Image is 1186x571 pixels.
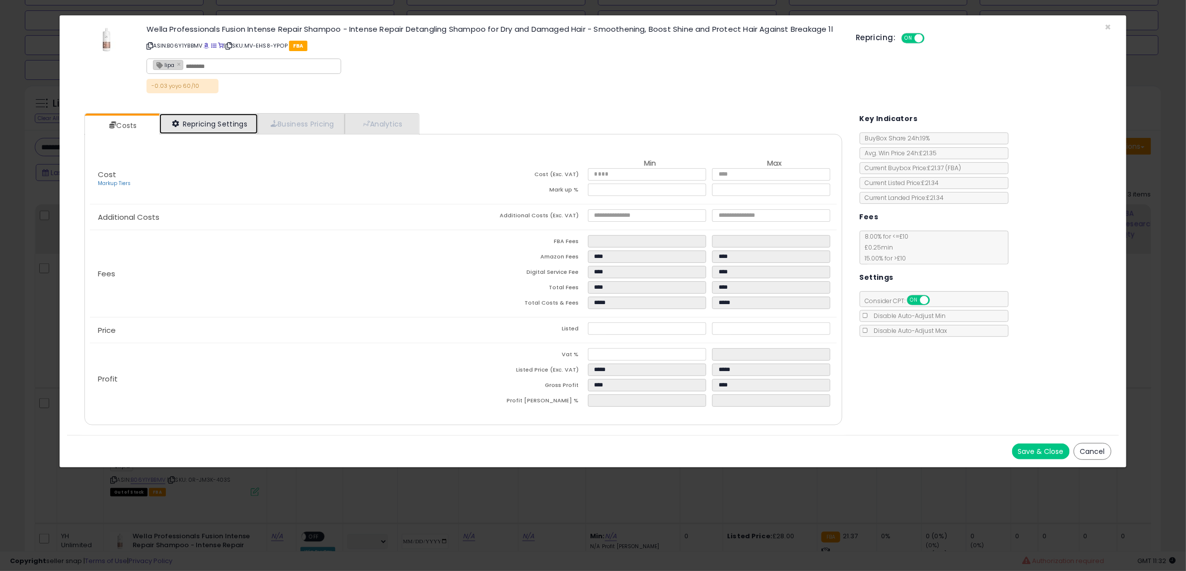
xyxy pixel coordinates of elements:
span: £0.25 min [860,243,893,252]
span: ( FBA ) [946,164,962,172]
td: FBA Fees [463,235,588,251]
span: × [1105,20,1112,34]
h5: Repricing: [856,34,895,42]
p: Cost [90,171,463,188]
td: Additional Costs (Exc. VAT) [463,209,588,225]
h5: Key Indicators [860,113,918,125]
td: Gross Profit [463,379,588,394]
a: Your listing only [218,42,223,50]
td: Amazon Fees [463,251,588,266]
span: Current Buybox Price: [860,164,962,172]
a: × [177,60,183,68]
p: Additional Costs [90,213,463,221]
a: Repricing Settings [159,114,258,134]
span: Disable Auto-Adjust Max [869,326,948,335]
button: Save & Close [1012,444,1070,459]
td: Total Fees [463,281,588,297]
h3: Wella Professionals Fusion Intense Repair Shampoo - Intense Repair Detangling Shampoo for Dry and... [147,25,841,33]
a: All offer listings [211,42,217,50]
span: FBA [289,41,307,51]
a: Analytics [345,114,418,134]
a: Business Pricing [258,114,345,134]
span: Avg. Win Price 24h: £21.35 [860,149,937,157]
span: Disable Auto-Adjust Min [869,312,946,320]
a: Costs [85,116,158,135]
td: Listed Price (Exc. VAT) [463,364,588,379]
img: 31Jqd4a62mL._SL60_.jpg [92,25,122,55]
p: ASIN: B06Y1YBBMV | SKU: MV-EHS8-YPOP [147,38,841,54]
td: Vat % [463,348,588,364]
td: Listed [463,322,588,338]
span: Consider CPT: [860,297,943,305]
span: 8.00 % for <= £10 [860,232,909,262]
th: Max [712,159,837,168]
a: BuyBox page [204,42,209,50]
th: Min [588,159,713,168]
span: ON [903,34,915,43]
td: Cost (Exc. VAT) [463,168,588,184]
span: OFF [928,296,944,305]
span: lipa [153,61,174,69]
span: ON [908,296,920,305]
span: 15.00 % for > £10 [860,254,906,262]
p: Profit [90,375,463,383]
td: Total Costs & Fees [463,297,588,312]
span: Current Listed Price: £21.34 [860,179,939,187]
button: Cancel [1074,443,1112,460]
h5: Settings [860,271,893,284]
span: BuyBox Share 24h: 19% [860,134,930,142]
p: Price [90,326,463,334]
td: Digital Service Fee [463,266,588,281]
span: Current Landed Price: £21.34 [860,193,944,202]
td: Profit [PERSON_NAME] % [463,394,588,410]
p: -0.03 yoyo 60/10 [147,79,219,93]
a: Markup Tiers [98,180,131,187]
td: Mark up % [463,184,588,199]
span: £21.37 [928,164,962,172]
p: Fees [90,270,463,278]
h5: Fees [860,211,879,223]
span: OFF [923,34,939,43]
